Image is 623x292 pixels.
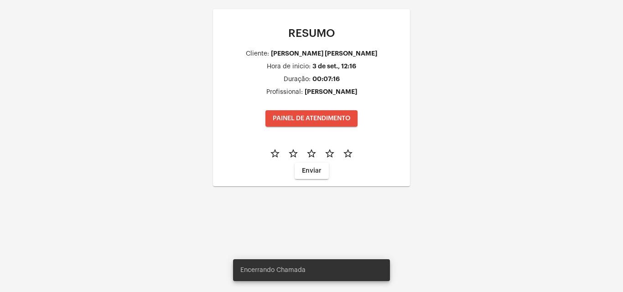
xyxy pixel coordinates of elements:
[306,148,317,159] mat-icon: star_border
[240,266,306,275] span: Encerrando Chamada
[267,63,311,70] div: Hora de inicio:
[284,76,311,83] div: Duração:
[305,88,357,95] div: [PERSON_NAME]
[295,163,329,179] button: Enviar
[266,89,303,96] div: Profissional:
[273,115,350,122] span: PAINEL DE ATENDIMENTO
[270,148,280,159] mat-icon: star_border
[271,50,377,57] div: [PERSON_NAME] [PERSON_NAME]
[312,63,356,70] div: 3 de set., 12:16
[312,76,340,82] div: 00:07:16
[246,51,269,57] div: Cliente:
[302,168,322,174] span: Enviar
[265,110,358,127] button: PAINEL DE ATENDIMENTO
[324,148,335,159] mat-icon: star_border
[220,27,403,39] p: RESUMO
[288,148,299,159] mat-icon: star_border
[343,148,353,159] mat-icon: star_border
